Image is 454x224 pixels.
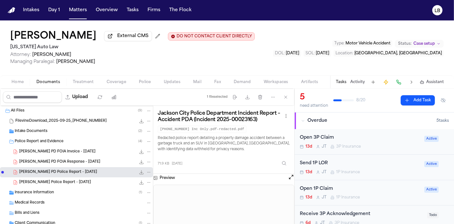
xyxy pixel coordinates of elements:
[295,112,454,129] button: Overdue5tasks
[107,80,126,85] span: Coverage
[275,51,285,55] span: DOL :
[167,4,194,16] button: The Flock
[10,52,31,57] span: Attorney:
[394,78,403,87] button: Make a Call
[306,51,315,55] span: SOL :
[354,51,442,55] span: [GEOGRAPHIC_DATA], [GEOGRAPHIC_DATA]
[382,78,390,87] button: Create Immediate Task
[336,170,360,175] span: 1P Insurance
[139,191,142,194] span: ( 1 )
[288,174,294,180] button: Open preview
[138,179,145,186] button: Download D. Lewis - Jackson Police Report - 9.6.25
[334,50,444,57] button: Edit Location: Jackson City, MI
[332,40,392,47] button: Edit Type: Motor Vehicle Accident
[145,4,163,16] button: Firms
[273,50,301,57] button: Edit DOL: 2025-09-06
[19,170,97,175] span: [PERSON_NAME] PD Police Report - [DATE]
[264,80,288,85] span: Workspaces
[66,4,89,16] button: Matters
[336,80,346,85] button: Tasks
[336,51,353,55] span: Location :
[300,160,420,167] div: Send 1P LOR
[322,144,327,149] span: J T
[15,129,48,134] span: Intake Documents
[160,175,175,181] h3: Preview
[300,103,328,108] div: need attention
[286,51,299,55] span: [DATE]
[15,211,40,216] span: Bills and Liens
[73,80,94,85] span: Treatment
[168,32,255,41] button: Edit client contact restriction
[117,33,148,39] span: External CMS
[124,4,141,16] button: Tasks
[336,144,361,149] span: 3P Insurance
[3,91,62,103] input: Search files
[158,110,282,123] h3: Jackson City Police Department Incident Report – Accident PDA (Incident 2025-00023163)
[424,161,439,167] span: Active
[138,159,145,165] button: Download D. Lewis - Jackson PD FOIA Response - 9.24.25
[336,195,360,200] span: 1P Insurance
[214,80,221,85] span: Fax
[177,34,252,39] span: DO NOT CONTACT CLIENT DIRECTLY
[426,80,444,85] span: Assistant
[306,144,312,149] span: 13d
[172,161,182,166] span: [DATE]
[427,212,439,218] span: Todo
[139,80,151,85] span: Police
[10,59,55,64] span: Managing Paralegal:
[300,134,420,142] div: Open 3P Claim
[138,118,145,124] button: Download FilevineDownload_2025-09-25_20-18-53-756
[301,80,318,85] span: Artifacts
[10,43,255,51] h2: [US_STATE] Auto Law
[322,170,327,175] span: J T
[10,31,96,42] h1: [PERSON_NAME]
[350,80,365,85] button: Activity
[304,50,331,57] button: Edit SOL: 2028-09-06
[401,95,435,105] button: Add Task
[46,4,63,16] a: Day 1
[193,80,201,85] span: Mail
[36,80,60,85] span: Documents
[19,149,95,155] span: [PERSON_NAME] PD FOIA Invoice - [DATE]
[62,91,92,103] button: Upload
[15,200,45,206] span: Medical Records
[15,139,64,144] span: Police Report and Evidence
[10,31,96,42] button: Edit matter name
[413,41,435,46] span: Case setup
[316,51,329,55] span: [DATE]
[93,4,120,16] a: Overview
[138,129,142,133] span: ( 2 )
[420,80,444,85] button: Assistant
[164,80,180,85] span: Updates
[158,161,169,166] span: 71.9 KB
[437,95,449,105] button: Hide completed tasks (⌘⇧H)
[424,187,439,193] span: Active
[278,158,290,169] button: Inspect
[295,129,454,155] div: Open task: Open 3P Claim
[300,92,328,103] div: 5
[11,80,24,85] span: Home
[424,136,439,142] span: Active
[207,95,228,99] div: 1 file selected
[300,185,420,193] div: Open 1P Claim
[334,42,344,45] span: Type :
[32,52,71,57] span: [PERSON_NAME]
[104,31,152,41] button: External CMS
[20,4,42,16] button: Intakes
[138,109,142,112] span: ( 9 )
[158,126,246,133] code: [PHONE_NUMBER] Inc Only.pdf-redacted.pdf
[138,149,145,155] button: Download D. Lewis - Jackson PD FOIA Invoice - 9.24.25
[436,118,449,123] span: 5 task s
[345,42,390,45] span: Motor Vehicle Accident
[158,135,290,153] p: Redacted police report detailing a property damage accident between a garbage truck and an SUV in...
[138,140,142,143] span: ( 4 )
[8,7,15,13] a: Home
[8,7,15,13] img: Finch Logo
[234,80,251,85] span: Demand
[306,195,312,200] span: 13d
[369,78,378,87] button: Add Task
